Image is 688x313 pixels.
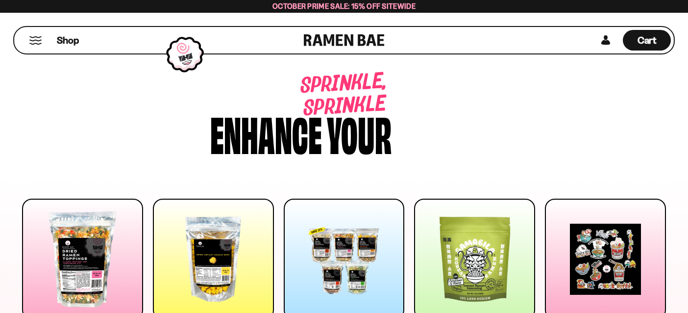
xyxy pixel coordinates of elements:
div: Enhance [210,109,322,156]
div: Cart [623,27,671,53]
button: Mobile Menu Trigger [29,36,42,45]
span: Shop [57,34,79,47]
div: your [327,109,392,156]
a: Shop [57,30,79,51]
span: October Prime Sale: 15% off Sitewide [272,1,416,11]
span: Cart [638,34,657,46]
